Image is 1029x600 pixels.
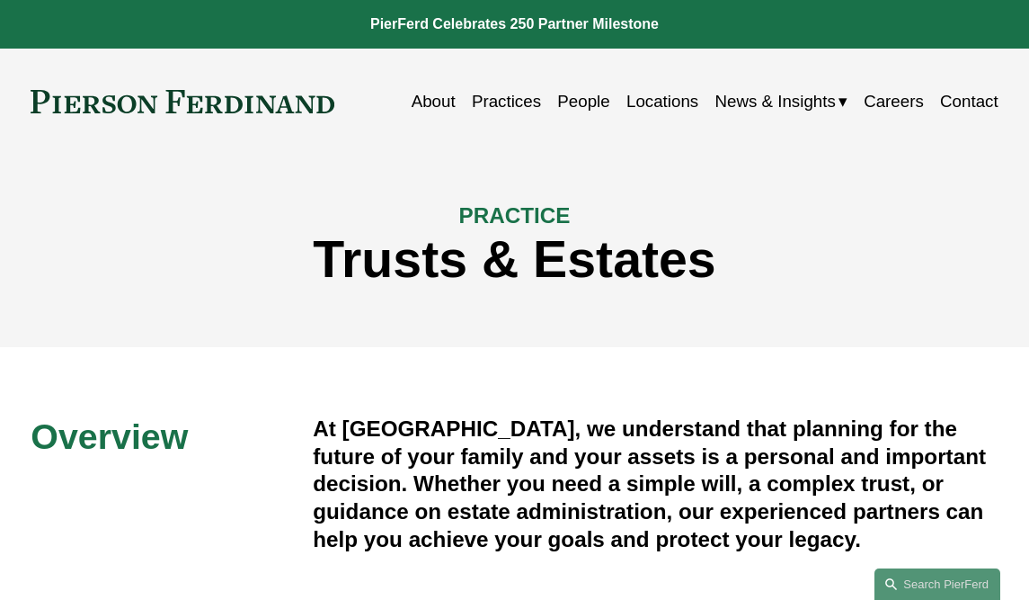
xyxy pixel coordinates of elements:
a: Locations [626,85,698,118]
h1: Trusts & Estates [31,230,998,289]
a: About [412,85,456,118]
a: Careers [864,85,924,118]
a: Search this site [874,569,1000,600]
span: PRACTICE [459,203,571,228]
h4: At [GEOGRAPHIC_DATA], we understand that planning for the future of your family and your assets i... [313,416,998,554]
span: News & Insights [714,86,835,117]
a: Contact [940,85,998,118]
a: Practices [472,85,541,118]
a: People [557,85,609,118]
span: Overview [31,416,188,456]
a: folder dropdown [714,85,847,118]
